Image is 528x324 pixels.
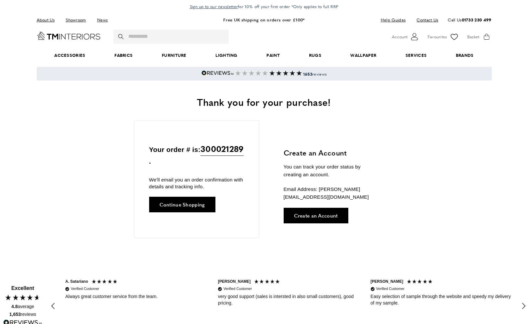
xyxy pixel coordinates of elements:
span: 300021289 [200,142,244,156]
a: Services [391,45,441,65]
span: reviews [303,71,327,77]
h3: Create an Account [284,148,380,158]
p: Your order # is: . [149,142,244,167]
img: 5 start Reviews [235,70,268,76]
a: Continue Shopping [149,197,215,212]
div: 4.80 Stars [5,294,41,301]
a: Wallpaper [336,45,391,65]
div: average [11,304,34,310]
p: You can track your order status by creating an account. [284,163,380,179]
a: News [92,16,112,24]
a: Paint [252,45,294,65]
span: Thank you for your purchase! [197,95,331,109]
div: Excellent [11,285,34,292]
a: Contact Us [412,16,438,24]
div: A. Satariano [65,279,88,284]
div: [PERSON_NAME] [370,279,403,284]
a: Showroom [61,16,91,24]
span: Create an Account [294,213,338,218]
button: Customer Account [392,32,419,42]
img: Reviews.io 5 stars [201,70,234,76]
div: REVIEWS.io Carousel Scroll Left [45,298,61,314]
strong: 1653 [303,71,312,77]
a: Create an Account [284,208,348,223]
p: Email Address: [PERSON_NAME][EMAIL_ADDRESS][DOMAIN_NAME] [284,185,380,201]
div: 5 Stars [91,279,120,286]
div: Verified Customer [71,286,99,291]
div: Verified Customer [224,286,252,291]
a: About Us [37,16,59,24]
button: Search [118,30,125,44]
span: Continue Shopping [160,202,205,207]
span: 4.8 [11,304,18,309]
a: Sign up to our newsletter [190,3,238,10]
span: Favourites [428,33,447,40]
span: 1,653 [9,312,21,317]
a: Favourites [428,32,459,42]
div: Always great customer service from the team. [65,293,206,300]
a: Fabrics [100,45,147,65]
div: 5 Stars [254,279,282,286]
div: [PERSON_NAME] [218,279,251,284]
a: Brands [441,45,488,65]
div: very good support (sales is intersted in also small customers), good pricing. [218,293,359,306]
a: Free UK shipping on orders over £100* [223,17,304,23]
a: Furniture [147,45,201,65]
span: Accessories [40,45,100,65]
img: Reviews section [269,70,302,76]
div: Verified Customer [376,286,404,291]
a: Rugs [294,45,336,65]
div: Easy selection of sample through the website and speedy my delivery of my sample. [370,293,511,306]
a: Go to Home page [37,31,100,40]
p: Call Us [448,17,491,23]
a: 01733 230 499 [462,17,492,23]
div: 5 Stars [406,279,435,286]
span: Sign up to our newsletter [190,4,238,9]
a: Lighting [201,45,252,65]
span: for 10% off your first order *Only applies to full RRP [190,4,339,9]
a: Help Guides [376,16,410,24]
span: Account [392,33,407,40]
p: We'll email you an order confirmation with details and tracking info. [149,176,244,190]
div: reviews [9,311,36,318]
